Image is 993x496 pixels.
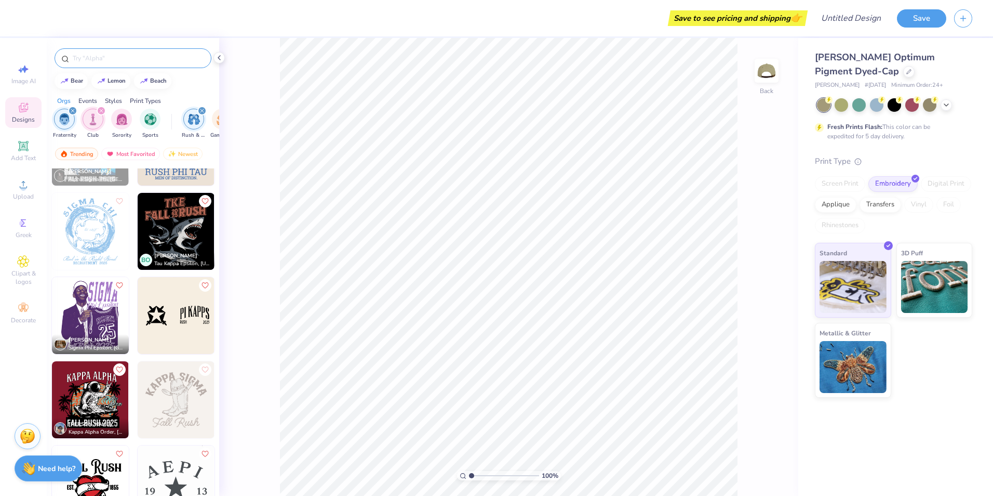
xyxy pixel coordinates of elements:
[142,132,158,139] span: Sports
[815,218,865,233] div: Rhinestones
[113,363,126,376] button: Like
[55,148,98,160] div: Trending
[163,148,203,160] div: Newest
[12,115,35,124] span: Designs
[815,155,972,167] div: Print Type
[111,109,132,139] button: filter button
[150,78,167,84] div: beach
[154,260,210,268] span: Tau Kappa Epsilon, [US_STATE][GEOGRAPHIC_DATA], [GEOGRAPHIC_DATA]
[827,122,955,141] div: This color can be expedited for 5 day delivery.
[16,231,32,239] span: Greek
[83,109,103,139] div: filter for Club
[111,109,132,139] div: filter for Sorority
[813,8,889,29] input: Untitled Design
[214,277,291,354] img: 9ae955e8-0039-45e6-b884-693adacc62fb
[756,60,777,81] img: Back
[144,113,156,125] img: Sports Image
[210,132,234,139] span: Game Day
[815,176,865,192] div: Screen Print
[214,361,291,438] img: ff03082b-625d-45e5-9c79-e292776420e0
[87,132,99,139] span: Club
[542,471,558,480] span: 100 %
[199,448,211,460] button: Like
[891,81,943,90] span: Minimum Order: 24 +
[904,197,933,213] div: Vinyl
[790,11,802,24] span: 👉
[182,109,206,139] div: filter for Rush & Bid
[83,109,103,139] button: filter button
[69,176,125,184] span: Alpha Sigma Phi, [GEOGRAPHIC_DATA][US_STATE]
[199,279,211,292] button: Like
[60,150,68,158] img: trending.gif
[69,421,112,428] span: [PERSON_NAME]
[214,193,291,270] img: 966c1ad3-2211-444f-8122-526aab446c2b
[11,154,36,162] span: Add Text
[670,10,805,26] div: Save to see pricing and shipping
[182,109,206,139] button: filter button
[78,96,97,106] div: Events
[760,86,773,96] div: Back
[71,78,83,84] div: bear
[113,195,126,207] button: Like
[140,109,160,139] div: filter for Sports
[820,261,887,313] img: Standard
[52,193,129,270] img: 3df4eed9-4a29-4632-af59-a4f32e1c71ae
[138,193,214,270] img: c79d72bc-79e6-4be2-8dc5-31837eb762eb
[199,363,211,376] button: Like
[87,113,99,125] img: Club Image
[182,132,206,139] span: Rush & Bid
[128,193,205,270] img: 4db7d639-b52e-4043-83bc-c997753a19e9
[38,464,75,474] strong: Need help?
[59,113,70,125] img: Fraternity Image
[106,150,114,158] img: most_fav.gif
[108,78,126,84] div: lemon
[140,78,148,84] img: trend_line.gif
[113,448,126,460] button: Like
[921,176,971,192] div: Digital Print
[860,197,901,213] div: Transfers
[11,316,36,324] span: Decorate
[53,109,76,139] button: filter button
[105,96,122,106] div: Styles
[865,81,886,90] span: # [DATE]
[69,336,112,344] span: [PERSON_NAME]
[53,109,76,139] div: filter for Fraternity
[52,361,129,438] img: 7f1fe88c-b5b3-41e7-93a3-f6cf343ba693
[210,109,234,139] div: filter for Game Day
[897,9,946,28] button: Save
[188,113,200,125] img: Rush & Bid Image
[128,277,205,354] img: f47fafc9-9cab-434b-ac12-fe43cd828073
[54,169,66,182] img: Avatar
[69,428,125,436] span: Kappa Alpha Order, [GEOGRAPHIC_DATA][US_STATE]
[138,277,214,354] img: 6aa06be8-a837-4e63-b83a-efa926b15bfb
[116,113,128,125] img: Sorority Image
[168,150,176,158] img: Newest.gif
[101,148,160,160] div: Most Favorited
[820,341,887,393] img: Metallic & Glitter
[901,247,923,258] span: 3D Puff
[54,338,66,350] img: Avatar
[54,422,66,435] img: Avatar
[52,277,129,354] img: 4508d907-2e79-45f3-b216-1c8e870b37ac
[140,109,160,139] button: filter button
[815,51,935,77] span: [PERSON_NAME] Optimum Pigment Dyed-Cap
[815,81,860,90] span: [PERSON_NAME]
[69,344,125,352] span: Sigma Phi Epsilon, [GEOGRAPHIC_DATA]
[13,192,34,201] span: Upload
[820,247,847,258] span: Standard
[97,78,105,84] img: trend_line.gif
[11,77,36,85] span: Image AI
[815,197,856,213] div: Applique
[217,113,229,125] img: Game Day Image
[210,109,234,139] button: filter button
[112,132,131,139] span: Sorority
[69,168,112,175] span: [PERSON_NAME]
[53,132,76,139] span: Fraternity
[72,53,205,63] input: Try "Alpha"
[91,73,130,89] button: lemon
[199,195,211,207] button: Like
[901,261,968,313] img: 3D Puff
[134,73,171,89] button: beach
[154,252,197,259] span: [PERSON_NAME]
[60,78,69,84] img: trend_line.gif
